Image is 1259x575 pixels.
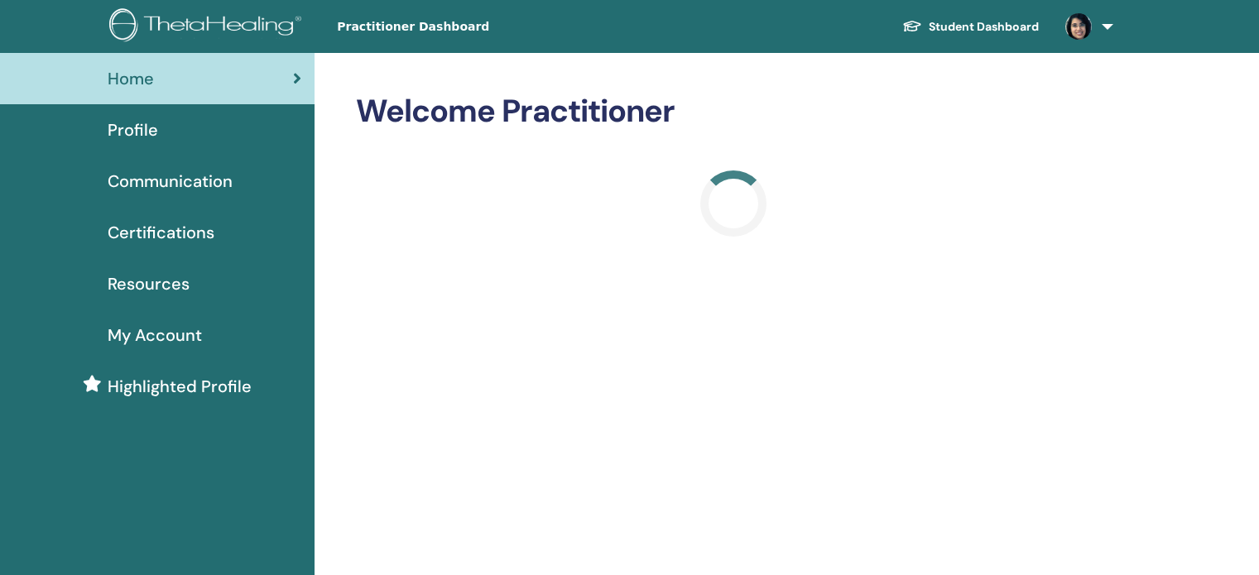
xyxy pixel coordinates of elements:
[889,12,1052,42] a: Student Dashboard
[108,117,158,142] span: Profile
[108,220,214,245] span: Certifications
[108,271,190,296] span: Resources
[108,169,233,194] span: Communication
[108,323,202,347] span: My Account
[337,18,585,36] span: Practitioner Dashboard
[356,93,1110,131] h2: Welcome Practitioner
[108,374,252,399] span: Highlighted Profile
[108,66,154,91] span: Home
[1065,13,1092,40] img: default.jpg
[109,8,307,46] img: logo.png
[902,19,922,33] img: graduation-cap-white.svg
